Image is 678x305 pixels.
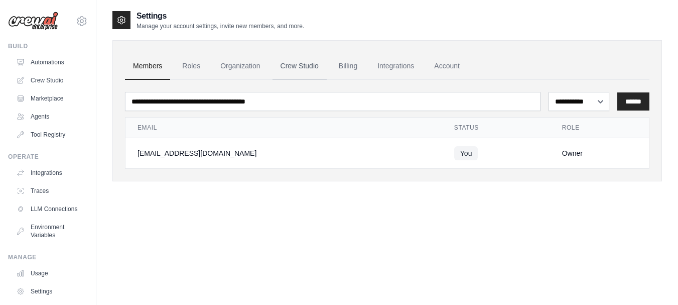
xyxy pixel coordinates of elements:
[8,12,58,31] img: Logo
[369,53,422,80] a: Integrations
[12,109,88,125] a: Agents
[12,219,88,243] a: Environment Variables
[8,153,88,161] div: Operate
[12,265,88,281] a: Usage
[8,42,88,50] div: Build
[12,54,88,70] a: Automations
[12,183,88,199] a: Traces
[331,53,365,80] a: Billing
[174,53,208,80] a: Roles
[137,10,304,22] h2: Settings
[8,253,88,261] div: Manage
[12,201,88,217] a: LLM Connections
[138,148,430,158] div: [EMAIL_ADDRESS][DOMAIN_NAME]
[454,146,478,160] span: You
[550,118,649,138] th: Role
[426,53,468,80] a: Account
[125,53,170,80] a: Members
[125,118,442,138] th: Email
[273,53,327,80] a: Crew Studio
[12,90,88,107] a: Marketplace
[137,22,304,30] p: Manage your account settings, invite new members, and more.
[442,118,550,138] th: Status
[212,53,268,80] a: Organization
[562,148,637,158] div: Owner
[12,127,88,143] a: Tool Registry
[12,165,88,181] a: Integrations
[12,72,88,88] a: Crew Studio
[12,283,88,299] a: Settings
